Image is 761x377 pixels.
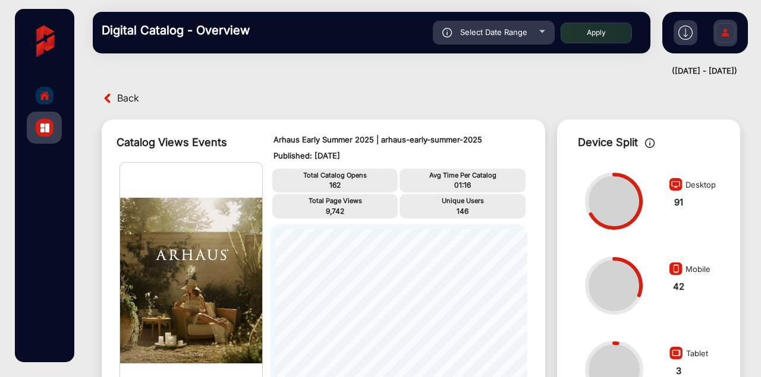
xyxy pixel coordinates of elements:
[454,180,471,189] span: 01:16
[81,65,737,77] div: ([DATE] - [DATE])
[273,150,524,162] p: Published: [DATE]
[273,134,524,146] p: Arhaus Early Summer 2025 | arhaus-early-summer-2025
[666,346,686,365] img: image
[674,197,683,208] strong: 91
[561,23,632,43] button: Apply
[666,177,685,196] img: image
[329,180,341,189] span: 162
[117,89,139,107] span: Back
[666,174,716,196] div: Desktop
[673,281,684,292] strong: 42
[578,136,638,148] span: Device Split
[442,28,452,37] img: icon
[676,365,681,376] strong: 3
[117,134,250,150] div: Catalog Views Events
[666,258,716,280] div: Mobile
[40,123,49,132] img: catalog
[713,14,738,55] img: Sign%20Up.svg
[645,138,655,148] img: icon
[401,196,524,206] p: Unique Users
[457,207,468,216] span: 146
[24,21,65,62] img: vmg-logo
[460,27,527,37] span: Select Date Range
[39,90,50,101] img: home
[274,170,397,180] p: Total Catalog Opens
[102,92,114,104] img: back arrow
[274,196,397,206] p: Total Page Views
[326,207,344,216] span: 9,742
[678,26,693,40] img: h2download.svg
[666,343,716,365] div: Tablet
[401,170,524,180] p: Avg Time Per Catalog
[102,23,268,37] h3: Digital Catalog - Overview
[666,261,685,280] img: image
